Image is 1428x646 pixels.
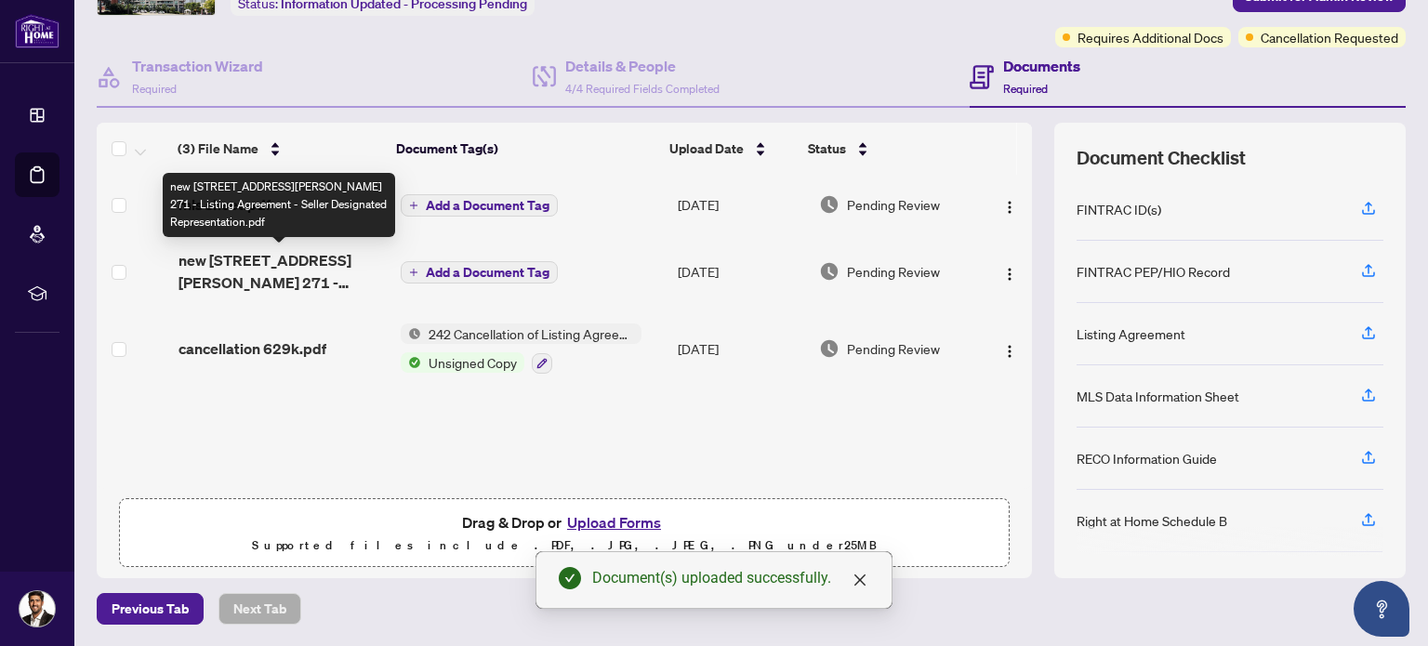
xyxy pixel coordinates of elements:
h4: Documents [1003,55,1080,77]
a: Close [850,570,870,590]
button: Logo [995,334,1025,363]
span: Pending Review [847,338,940,359]
span: Status [808,138,846,159]
td: [DATE] [670,175,812,234]
img: Logo [1002,267,1017,282]
img: logo [15,14,59,48]
img: Profile Icon [20,591,55,626]
img: Logo [1002,200,1017,215]
th: Status [800,123,970,175]
img: Logo [1002,344,1017,359]
button: Open asap [1354,581,1409,637]
button: Upload Forms [562,510,667,534]
button: Next Tab [218,593,301,625]
img: Status Icon [401,323,421,344]
button: Add a Document Tag [401,261,558,283]
span: cancellation 629k.pdf [178,337,326,360]
span: Requires Additional Docs [1078,27,1223,47]
span: 242 Cancellation of Listing Agreement - Authority to Offer for Sale [421,323,641,344]
span: Drag & Drop orUpload FormsSupported files include .PDF, .JPG, .JPEG, .PNG under25MB [120,499,1009,568]
button: Add a Document Tag [401,194,558,217]
span: Unsigned Copy [421,352,524,373]
div: FINTRAC PEP/HIO Record [1077,261,1230,282]
span: Pending Review [847,194,940,215]
span: close [853,573,867,587]
h4: Details & People [565,55,720,77]
span: Drag & Drop or [462,510,667,534]
span: check-circle [559,567,581,589]
th: Upload Date [662,123,800,175]
span: 4/4 Required Fields Completed [565,82,720,96]
span: (3) File Name [178,138,258,159]
p: Supported files include .PDF, .JPG, .JPEG, .PNG under 25 MB [131,534,998,557]
td: [DATE] [670,309,812,389]
img: Status Icon [401,352,421,373]
th: (3) File Name [170,123,389,175]
h4: Transaction Wizard [132,55,263,77]
img: Document Status [819,338,840,359]
span: Required [1003,82,1048,96]
button: Add a Document Tag [401,260,558,284]
span: Add a Document Tag [426,266,549,279]
span: new [STREET_ADDRESS][PERSON_NAME] 271 - Listing Agreement - Seller Designated Representation.pdf [178,249,386,294]
div: Right at Home Schedule B [1077,510,1227,531]
span: Previous Tab [112,594,189,624]
span: plus [409,201,418,210]
img: Document Status [819,261,840,282]
button: Add a Document Tag [401,193,558,218]
th: Document Tag(s) [389,123,662,175]
img: Document Status [819,194,840,215]
div: Document(s) uploaded successfully. [592,567,869,589]
span: Add a Document Tag [426,199,549,212]
span: Required [132,82,177,96]
div: MLS Data Information Sheet [1077,386,1239,406]
div: new [STREET_ADDRESS][PERSON_NAME] 271 - Listing Agreement - Seller Designated Representation.pdf [163,173,395,237]
span: Cancellation Requested [1261,27,1398,47]
div: RECO Information Guide [1077,448,1217,468]
div: FINTRAC ID(s) [1077,199,1161,219]
span: plus [409,268,418,277]
button: Status Icon242 Cancellation of Listing Agreement - Authority to Offer for SaleStatus IconUnsigned... [401,323,641,374]
span: Document Checklist [1077,145,1246,171]
span: Pending Review [847,261,940,282]
button: Logo [995,257,1025,286]
button: Previous Tab [97,593,204,625]
span: Upload Date [669,138,744,159]
button: Logo [995,190,1025,219]
div: Listing Agreement [1077,323,1185,344]
td: [DATE] [670,234,812,309]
